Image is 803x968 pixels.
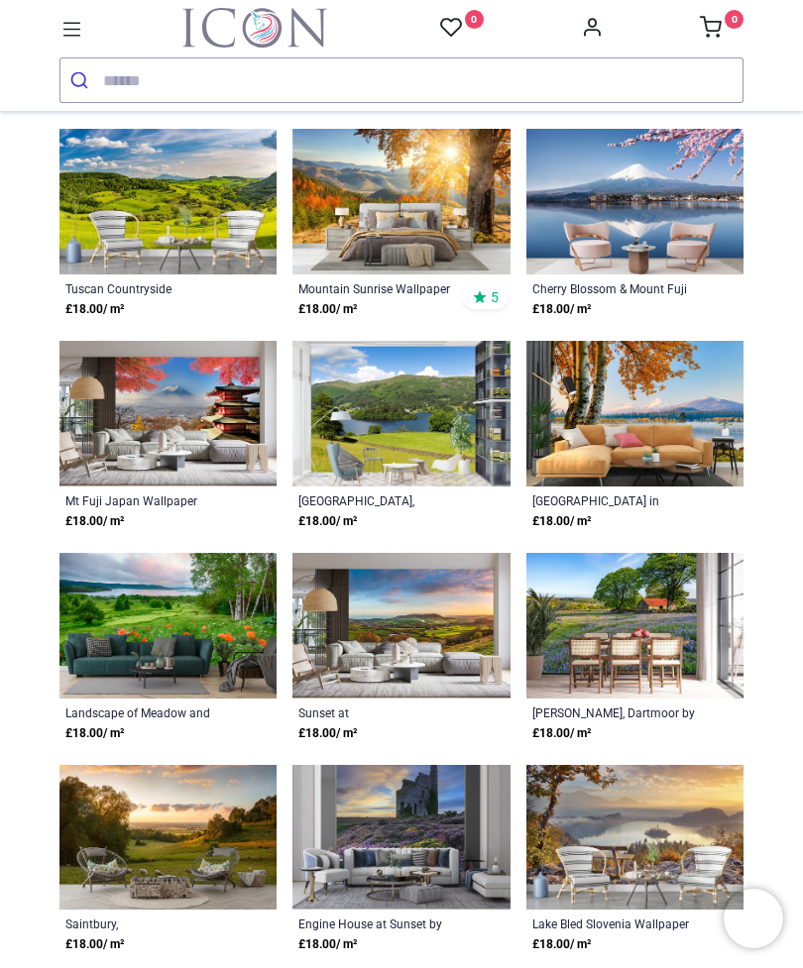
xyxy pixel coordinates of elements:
a: Sunset at [GEOGRAPHIC_DATA] by [PERSON_NAME] [298,704,463,720]
sup: 0 [465,10,484,29]
img: Sunset at Fire Beacon Hill Wall Mural by Gary Holpin [292,553,510,699]
a: Engine House at Sunset by [PERSON_NAME] [298,915,463,931]
img: Engine House at Sunset Wall Mural by Andrew Ray [292,765,510,911]
span: 5 [491,288,499,306]
strong: £ 18.00 / m² [298,935,357,954]
img: Emsworthy Barn, Dartmoor Wall Mural by Gary Holpin [526,553,744,699]
a: Landscape of Meadow and River by [PERSON_NAME] Gallery [65,704,230,720]
strong: £ 18.00 / m² [65,935,124,954]
img: Landscape of Meadow and River Wall Mural by Jaynes Gallery - Danita Delimont [59,553,277,699]
strong: £ 18.00 / m² [532,300,591,319]
a: 0 [440,16,484,41]
a: [GEOGRAPHIC_DATA] in [US_STATE] by [PERSON_NAME] [532,492,697,508]
a: Lake Bled Slovenia Wallpaper [532,915,697,931]
a: [GEOGRAPHIC_DATA], [GEOGRAPHIC_DATA] Landscape Wallpaper [298,492,463,508]
a: Saintbury, [GEOGRAPHIC_DATA] by [PERSON_NAME] [65,915,230,931]
img: Icon Wall Stickers [182,8,327,48]
img: Saintbury, Cotswold Wall Mural by Andrew Roland [59,765,277,911]
strong: £ 18.00 / m² [532,935,591,954]
a: Mountain Sunrise Wallpaper [298,280,463,296]
img: Lake Bled Slovenia Wall Mural Wallpaper [526,765,744,911]
strong: £ 18.00 / m² [532,512,591,531]
img: Cherry Blossom & Mount Fuji Volcano Wall Mural Wallpaper [526,129,744,274]
img: Black Butte Ranch in Oregon Wall Mural by Hollice Looney - Danita Delimont [526,341,744,486]
strong: £ 18.00 / m² [298,724,357,743]
iframe: Brevo live chat [724,889,783,948]
a: 0 [700,22,744,38]
strong: £ 18.00 / m² [298,512,357,531]
strong: £ 18.00 / m² [65,724,124,743]
button: Submit [60,58,103,102]
a: Mt Fuji Japan Wallpaper [65,492,230,508]
a: Account Info [581,22,603,38]
a: Cherry Blossom & Mount Fuji Volcano Wallpaper [532,280,697,296]
img: Mt Fuji Japan Wall Mural Wallpaper [59,341,277,486]
img: Mountain Sunrise Wall Mural Wallpaper [292,129,510,274]
a: Tuscan Countryside Landscape Wallpaper [65,280,230,296]
img: Lake Grasmere, Lake District Landscape Wall Mural Wallpaper [292,341,510,486]
img: Tuscan Countryside Landscape Wall Mural Wallpaper [59,129,277,274]
strong: £ 18.00 / m² [532,724,591,743]
sup: 0 [725,10,744,29]
strong: £ 18.00 / m² [65,512,124,531]
a: Logo of Icon Wall Stickers [182,8,327,48]
a: [PERSON_NAME], Dartmoor by [PERSON_NAME] [532,704,697,720]
strong: £ 18.00 / m² [65,300,124,319]
strong: £ 18.00 / m² [298,300,357,319]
